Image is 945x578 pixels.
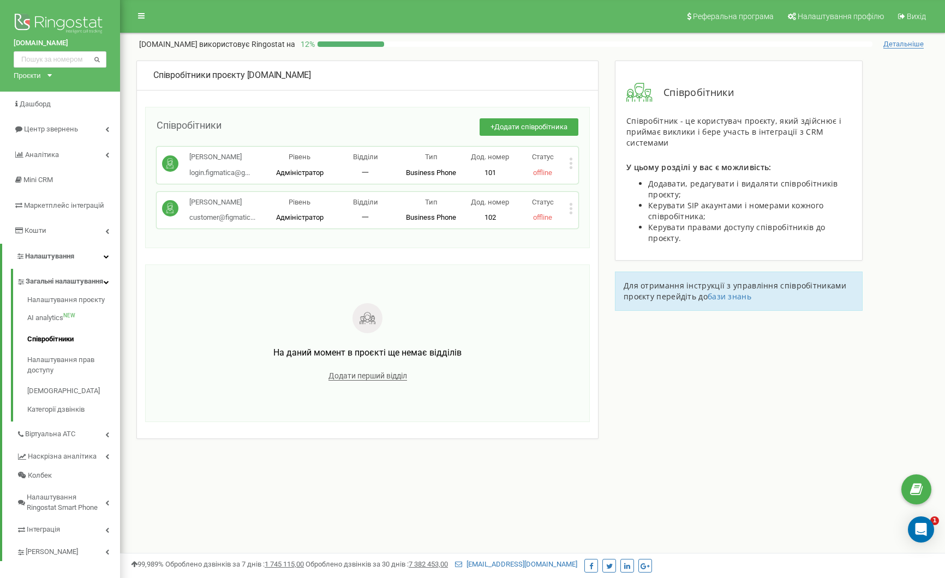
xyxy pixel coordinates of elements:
span: Додати перший відділ [328,371,407,381]
a: Налаштування Ringostat Smart Phone [16,485,120,517]
p: [DOMAIN_NAME] [139,39,295,50]
span: Співробітники [653,86,734,100]
span: Відділи [353,153,378,161]
p: [PERSON_NAME] [189,197,255,208]
span: Mini CRM [23,176,53,184]
a: [PERSON_NAME] [16,539,120,562]
span: Відділи [353,198,378,206]
span: Інтеграція [27,525,60,535]
a: AI analyticsNEW [27,308,120,329]
span: Наскрізна аналітика [28,451,97,462]
p: [PERSON_NAME] [189,152,250,162]
input: Пошук за номером [14,51,106,68]
span: Керувати SIP акаунтами і номерами кожного співробітника; [648,200,823,221]
span: Адміністратор [276,168,324,177]
span: На даний момент в проєкті ще немає відділів [273,347,462,358]
span: Для отримання інструкції з управління співробітниками проєкту перейдіть до [624,280,846,302]
button: +Додати співробітника [480,118,578,136]
span: Business Phone [406,213,456,221]
a: [DOMAIN_NAME] [14,38,106,49]
span: Додати співробітника [494,123,567,131]
span: Колбек [28,471,52,481]
p: 12 % [295,39,318,50]
span: Детальніше [883,40,924,49]
span: Налаштування Ringostat Smart Phone [27,492,105,513]
a: Налаштування проєкту [27,295,120,308]
img: Ringostat logo [14,11,106,38]
span: Співробітники [157,119,222,131]
span: Рівень [289,198,310,206]
span: Кошти [25,226,46,234]
span: У цьому розділі у вас є можливість: [626,162,771,172]
div: Проєкти [14,70,41,81]
div: Open Intercom Messenger [908,516,934,543]
span: Співробітник - це користувач проєкту, який здійснює і приймає виклики і бере участь в інтеграції ... [626,116,841,148]
span: Тип [425,153,438,161]
span: Загальні налаштування [26,276,103,287]
u: 1 745 115,00 [265,560,304,568]
span: Центр звернень [24,125,78,133]
span: Аналiтика [25,150,59,159]
span: Маркетплейс інтеграцій [24,201,104,209]
a: [DEMOGRAPHIC_DATA] [27,381,120,402]
span: Дод. номер [471,198,509,206]
span: 一 [362,213,369,221]
span: 一 [362,168,369,177]
span: offline [533,213,552,221]
div: [DOMAIN_NAME] [153,69,582,82]
a: Колбек [16,466,120,485]
a: [EMAIL_ADDRESS][DOMAIN_NAME] [455,560,577,568]
a: Наскрізна аналітика [16,444,120,466]
span: Реферальна програма [693,12,774,21]
span: Business Phone [406,168,456,177]
span: 1 [930,516,939,525]
span: використовує Ringostat на [199,40,295,49]
span: [PERSON_NAME] [26,547,78,557]
span: Дашборд [20,100,51,108]
span: Віртуальна АТС [25,429,75,439]
span: Налаштування профілю [798,12,884,21]
span: Співробітники проєкту [153,70,245,80]
a: бази знань [708,291,751,302]
span: Додавати, редагувати і видаляти співробітників проєкту; [648,178,838,200]
span: offline [533,168,552,177]
a: Інтеграція [16,517,120,539]
a: Категорії дзвінків [27,402,120,415]
span: Статус [532,153,554,161]
span: Налаштування [25,252,74,260]
span: Оброблено дзвінків за 7 днів : [165,560,304,568]
a: Співробітники [27,329,120,350]
u: 7 382 453,00 [409,560,448,568]
span: Тип [425,198,438,206]
span: Адміністратор [276,213,324,221]
a: Загальні налаштування [16,269,120,291]
span: customer@figmatic... [189,213,255,221]
span: login.figmatica@g... [189,168,250,177]
span: 99,989% [131,560,164,568]
a: Налаштування [2,244,120,269]
span: Дод. номер [471,153,509,161]
p: 102 [464,213,516,223]
span: Вихід [907,12,926,21]
span: Рівень [289,153,310,161]
a: Налаштування прав доступу [27,350,120,381]
p: 101 [464,168,516,178]
span: Оброблено дзвінків за 30 днів : [306,560,448,568]
span: Статус [532,198,554,206]
a: Віртуальна АТС [16,422,120,444]
span: Керувати правами доступу співробітників до проєкту. [648,222,826,243]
